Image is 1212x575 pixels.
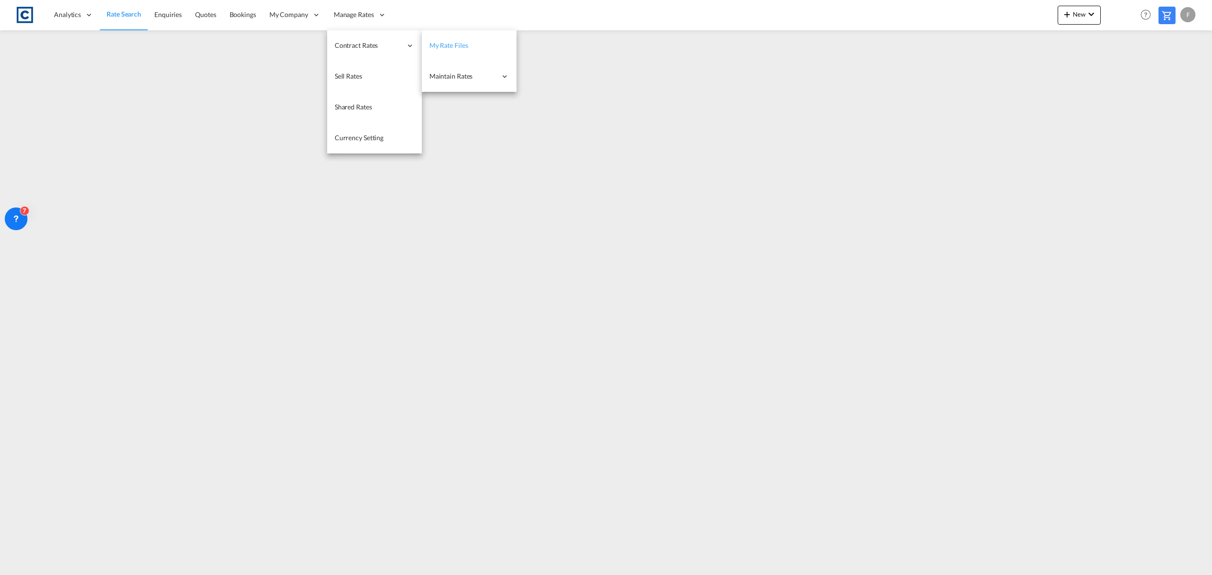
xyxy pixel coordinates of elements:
span: Enquiries [154,10,182,18]
md-icon: icon-plus 400-fg [1061,9,1073,20]
md-icon: icon-chevron-down [1086,9,1097,20]
span: Shared Rates [335,103,372,111]
span: Currency Setting [335,134,383,142]
span: Quotes [195,10,216,18]
img: 1fdb9190129311efbfaf67cbb4249bed.jpeg [14,4,36,26]
span: Contract Rates [335,41,402,50]
span: My Rate Files [429,41,468,49]
span: Bookings [230,10,256,18]
span: Help [1138,7,1154,23]
span: Maintain Rates [429,72,497,81]
span: New [1061,10,1097,18]
div: Contract Rates [327,30,422,61]
span: Analytics [54,10,81,19]
span: My Company [269,10,308,19]
span: Manage Rates [334,10,374,19]
a: My Rate Files [422,30,517,61]
div: Maintain Rates [422,61,517,92]
span: Sell Rates [335,72,362,80]
a: Currency Setting [327,123,422,153]
a: Sell Rates [327,61,422,92]
div: F [1180,7,1195,22]
a: Shared Rates [327,92,422,123]
div: Help [1138,7,1159,24]
button: icon-plus 400-fgNewicon-chevron-down [1058,6,1101,25]
span: Rate Search [107,10,141,18]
